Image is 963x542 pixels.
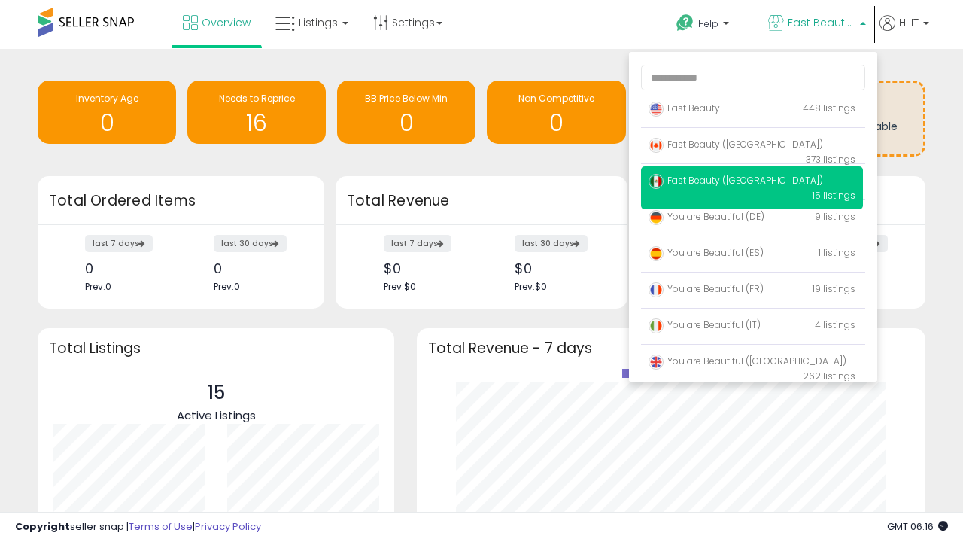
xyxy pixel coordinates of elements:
[214,260,298,276] div: 0
[487,81,625,144] a: Non Competitive 0
[649,246,664,261] img: spain.png
[649,210,764,223] span: You are Beautiful (DE)
[649,174,823,187] span: Fast Beauty ([GEOGRAPHIC_DATA])
[676,14,694,32] i: Get Help
[803,102,855,114] span: 448 listings
[879,15,929,49] a: Hi IT
[515,280,547,293] span: Prev: $0
[649,174,664,189] img: mexico.png
[195,519,261,534] a: Privacy Policy
[15,519,70,534] strong: Copyright
[384,280,416,293] span: Prev: $0
[649,282,664,297] img: france.png
[649,355,664,370] img: uk.png
[698,17,718,30] span: Help
[214,280,240,293] span: Prev: 0
[649,138,823,151] span: Fast Beauty ([GEOGRAPHIC_DATA])
[384,260,470,276] div: $0
[299,15,338,30] span: Listings
[815,210,855,223] span: 9 listings
[177,407,256,423] span: Active Listings
[649,210,664,225] img: germany.png
[649,138,664,153] img: canada.png
[337,81,475,144] a: BB Price Below Min 0
[649,246,764,259] span: You are Beautiful (ES)
[85,235,153,252] label: last 7 days
[788,15,855,30] span: Fast Beauty ([GEOGRAPHIC_DATA])
[515,235,588,252] label: last 30 days
[76,92,138,105] span: Inventory Age
[887,519,948,534] span: 2025-08-15 06:16 GMT
[813,189,855,202] span: 15 listings
[649,102,664,117] img: usa.png
[815,318,855,331] span: 4 listings
[649,282,764,295] span: You are Beautiful (FR)
[195,111,318,135] h1: 16
[49,343,383,354] h3: Total Listings
[202,15,251,30] span: Overview
[813,282,855,295] span: 19 listings
[428,343,914,354] h3: Total Revenue - 7 days
[664,2,755,49] a: Help
[347,190,616,212] h3: Total Revenue
[649,102,720,114] span: Fast Beauty
[129,519,193,534] a: Terms of Use
[187,81,326,144] a: Needs to Reprice 16
[518,92,594,105] span: Non Competitive
[38,81,176,144] a: Inventory Age 0
[49,190,313,212] h3: Total Ordered Items
[649,355,846,367] span: You are Beautiful ([GEOGRAPHIC_DATA])
[649,318,664,333] img: italy.png
[177,379,256,407] p: 15
[819,246,855,259] span: 1 listings
[649,318,761,331] span: You are Beautiful (IT)
[85,260,169,276] div: 0
[345,111,468,135] h1: 0
[365,92,448,105] span: BB Price Below Min
[806,153,855,166] span: 373 listings
[219,92,295,105] span: Needs to Reprice
[899,15,919,30] span: Hi IT
[803,370,855,382] span: 262 listings
[85,280,111,293] span: Prev: 0
[384,235,451,252] label: last 7 days
[515,260,601,276] div: $0
[214,235,287,252] label: last 30 days
[494,111,618,135] h1: 0
[45,111,169,135] h1: 0
[15,520,261,534] div: seller snap | |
